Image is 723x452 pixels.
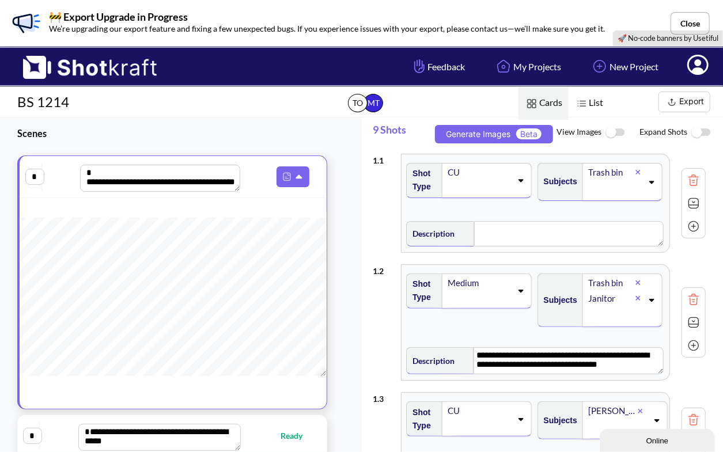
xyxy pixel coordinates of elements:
span: Feedback [411,60,465,73]
button: Close [671,12,710,35]
img: Add Icon [685,218,702,235]
span: Shot Type [407,275,437,307]
img: Expand Icon [685,314,702,331]
span: Description [407,224,455,243]
span: Description [407,351,455,370]
img: Hand Icon [411,56,427,76]
a: My Projects [485,51,570,82]
div: Janitor [587,291,635,306]
span: Shot Type [407,403,437,435]
a: 🚀 No-code banners by Usetiful [618,33,718,43]
button: Generate ImagesBeta [435,125,553,143]
img: Trash Icon [685,291,702,308]
div: CU [446,403,512,419]
div: Trash bin [587,165,635,180]
img: Pdf Icon [279,169,294,184]
img: ToggleOff Icon [602,120,628,145]
img: Add Icon [590,56,610,76]
iframe: chat widget [600,427,717,452]
img: Card Icon [524,96,539,111]
div: [PERSON_NAME] [587,403,638,419]
div: 1 . 3 [373,386,396,405]
span: Subjects [538,291,577,310]
div: 1 . 1 [373,148,396,167]
div: Medium [446,275,512,291]
a: New Project [581,51,667,82]
span: View Images [557,120,640,145]
span: Cards [518,87,569,120]
span: Ready [281,429,314,442]
span: List [569,87,610,120]
span: Subjects [538,172,577,191]
span: Beta [516,128,542,139]
img: Trash Icon [685,172,702,189]
img: Add Icon [685,337,702,354]
button: Export [658,92,710,112]
img: Trash Icon [685,411,702,428]
p: 🚧 Export Upgrade in Progress [49,12,605,22]
span: MT [364,94,383,112]
img: Home Icon [494,56,513,76]
div: CU [446,165,512,180]
span: Shot Type [407,164,437,196]
span: Expand Shots [640,120,723,145]
div: 1 . 2 [373,259,396,278]
span: 9 Shots [373,117,431,148]
img: List Icon [574,96,589,111]
div: 1.1Shot TypeCUSubjectsTrash binDescriptionTrash IconExpand IconAdd Icon [373,148,706,259]
img: Banner [9,6,43,40]
img: Expand Icon [685,195,702,212]
span: TO [348,94,368,112]
div: Trash bin [587,275,635,291]
p: We’re upgrading our export feature and fixing a few unexpected bugs. If you experience issues wit... [49,22,605,35]
span: Subjects [538,411,577,430]
img: ToggleOff Icon [688,120,714,145]
img: Export Icon [665,95,679,109]
h3: Scenes [17,127,333,140]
